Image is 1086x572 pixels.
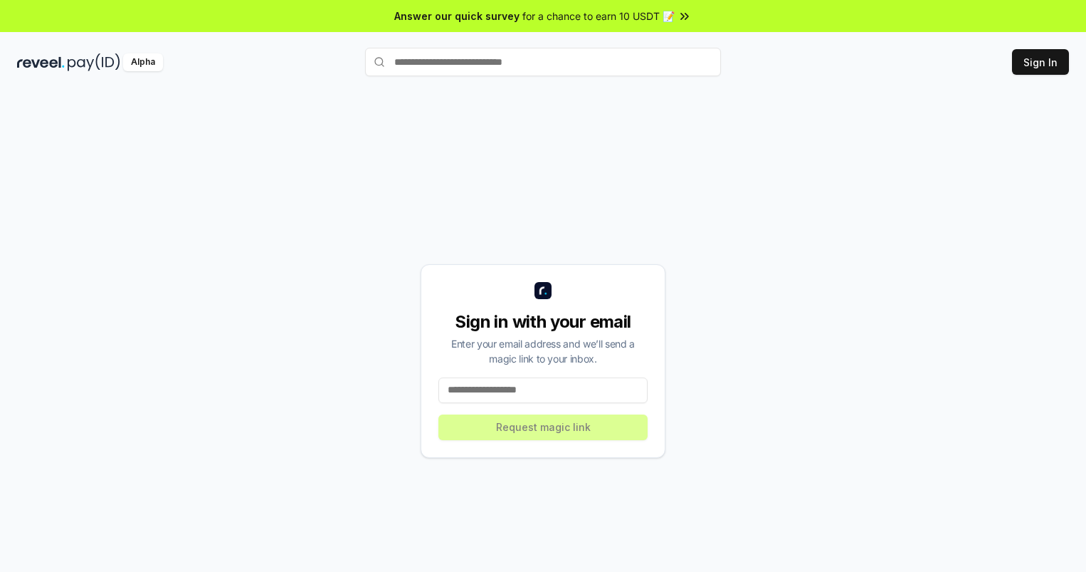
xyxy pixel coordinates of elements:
img: logo_small [534,282,552,299]
span: Answer our quick survey [394,9,520,24]
div: Enter your email address and we’ll send a magic link to your inbox. [438,336,648,366]
button: Sign In [1012,49,1069,75]
div: Sign in with your email [438,311,648,333]
img: reveel_dark [17,53,65,71]
div: Alpha [123,53,163,71]
img: pay_id [68,53,120,71]
span: for a chance to earn 10 USDT 📝 [522,9,675,24]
